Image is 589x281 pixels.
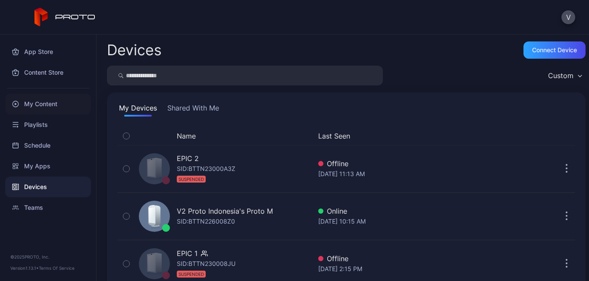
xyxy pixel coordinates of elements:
a: Devices [5,177,91,197]
a: Playlists [5,114,91,135]
button: Last Seen [318,131,463,141]
button: Custom [544,66,586,85]
h2: Devices [107,42,162,58]
div: V2 Proto Indonesia's Proto M [177,206,273,216]
a: My Apps [5,156,91,177]
div: Custom [548,71,573,80]
div: [DATE] 11:13 AM [318,169,467,179]
button: Connect device [523,41,586,59]
a: Terms Of Service [39,265,75,271]
a: Teams [5,197,91,218]
div: SID: BTTN23000A3Z [177,164,235,184]
div: EPIC 2 [177,153,199,164]
button: Name [177,131,196,141]
button: My Devices [117,103,159,117]
span: Version 1.13.1 • [10,265,39,271]
div: Connect device [532,47,577,54]
div: [DATE] 10:15 AM [318,216,467,227]
div: SID: BTTN230008JU [177,259,235,279]
div: SUSPENDED [177,271,206,278]
div: SUSPENDED [177,176,206,183]
a: Schedule [5,135,91,156]
a: App Store [5,41,91,62]
div: Offline [318,158,467,169]
div: Options [558,131,575,141]
a: My Content [5,94,91,114]
div: © 2025 PROTO, Inc. [10,253,86,260]
div: [DATE] 2:15 PM [318,264,467,274]
div: SID: BTTN226008Z0 [177,216,235,227]
button: V [561,10,575,24]
div: EPIC 1 [177,248,197,259]
button: Shared With Me [166,103,221,117]
div: Offline [318,253,467,264]
div: Update Device [470,131,548,141]
div: Online [318,206,467,216]
a: Content Store [5,62,91,83]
